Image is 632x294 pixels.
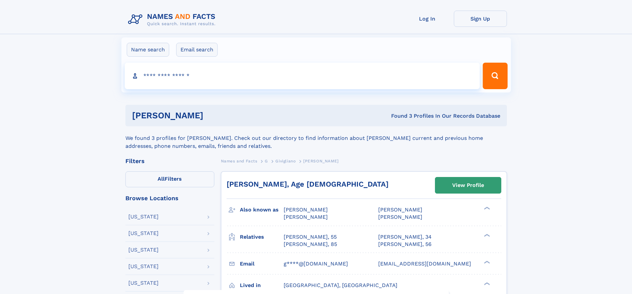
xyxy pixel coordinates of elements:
span: [PERSON_NAME] [378,206,422,213]
a: [PERSON_NAME], 56 [378,241,432,248]
a: [PERSON_NAME], 34 [378,233,432,241]
img: Logo Names and Facts [125,11,221,29]
span: [PERSON_NAME] [284,206,328,213]
span: G [265,159,268,163]
div: ❯ [482,281,490,286]
a: Sign Up [454,11,507,27]
div: [US_STATE] [128,214,159,219]
div: View Profile [452,178,484,193]
a: G [265,157,268,165]
h1: [PERSON_NAME] [132,111,297,120]
div: Found 3 Profiles In Our Records Database [297,112,500,120]
a: Log In [401,11,454,27]
a: [PERSON_NAME], 55 [284,233,337,241]
a: View Profile [435,177,501,193]
div: ❯ [482,260,490,264]
span: Givigliano [275,159,296,163]
span: [EMAIL_ADDRESS][DOMAIN_NAME] [378,261,471,267]
span: [PERSON_NAME] [284,214,328,220]
div: [US_STATE] [128,247,159,253]
span: [GEOGRAPHIC_DATA], [GEOGRAPHIC_DATA] [284,282,397,288]
a: [PERSON_NAME], Age [DEMOGRAPHIC_DATA] [227,180,388,188]
h3: Lived in [240,280,284,291]
label: Email search [176,43,218,57]
a: Givigliano [275,157,296,165]
a: [PERSON_NAME], 85 [284,241,337,248]
span: [PERSON_NAME] [378,214,422,220]
h3: Email [240,258,284,269]
button: Search Button [483,63,507,89]
input: search input [125,63,480,89]
h3: Also known as [240,204,284,215]
div: [US_STATE] [128,231,159,236]
h3: Relatives [240,231,284,243]
label: Filters [125,171,214,187]
label: Name search [127,43,169,57]
div: ❯ [482,233,490,237]
div: [US_STATE] [128,280,159,286]
div: [US_STATE] [128,264,159,269]
span: [PERSON_NAME] [303,159,339,163]
div: ❯ [482,206,490,210]
span: All [158,176,165,182]
a: Names and Facts [221,157,257,165]
div: Browse Locations [125,195,214,201]
div: We found 3 profiles for [PERSON_NAME]. Check out our directory to find information about [PERSON_... [125,126,507,150]
div: Filters [125,158,214,164]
